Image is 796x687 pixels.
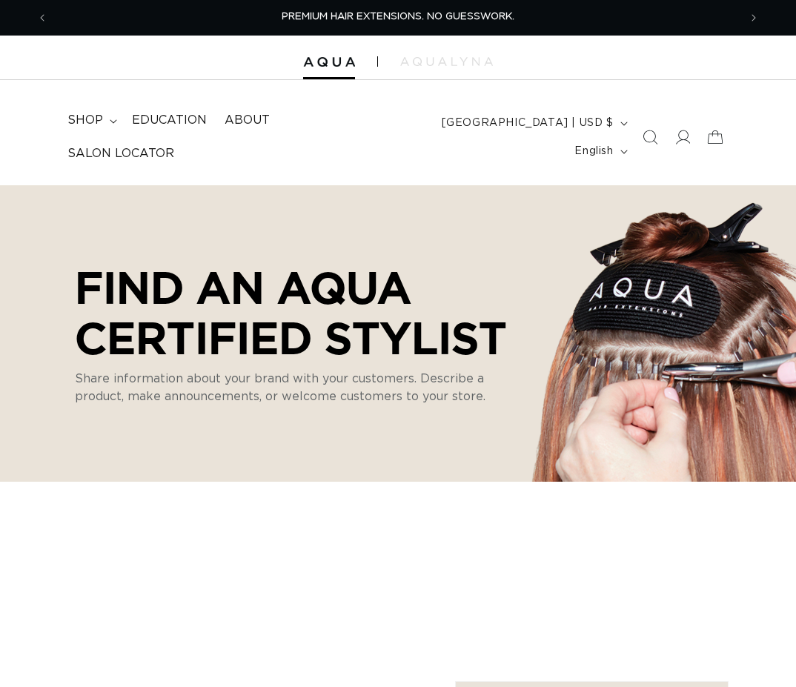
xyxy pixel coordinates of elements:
[282,12,514,21] span: PREMIUM HAIR EXTENSIONS. NO GUESSWORK.
[216,104,279,137] a: About
[400,57,493,66] img: aqualyna.com
[26,4,59,32] button: Previous announcement
[75,262,527,362] p: Find an AQUA Certified Stylist
[442,116,614,131] span: [GEOGRAPHIC_DATA] | USD $
[574,144,613,159] span: English
[132,113,207,128] span: Education
[566,137,633,165] button: English
[225,113,270,128] span: About
[75,370,505,405] p: Share information about your brand with your customers. Describe a product, make announcements, o...
[737,4,770,32] button: Next announcement
[123,104,216,137] a: Education
[59,104,123,137] summary: shop
[59,137,183,170] a: Salon Locator
[634,121,666,153] summary: Search
[67,146,174,162] span: Salon Locator
[433,109,634,137] button: [GEOGRAPHIC_DATA] | USD $
[303,57,355,67] img: Aqua Hair Extensions
[67,113,103,128] span: shop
